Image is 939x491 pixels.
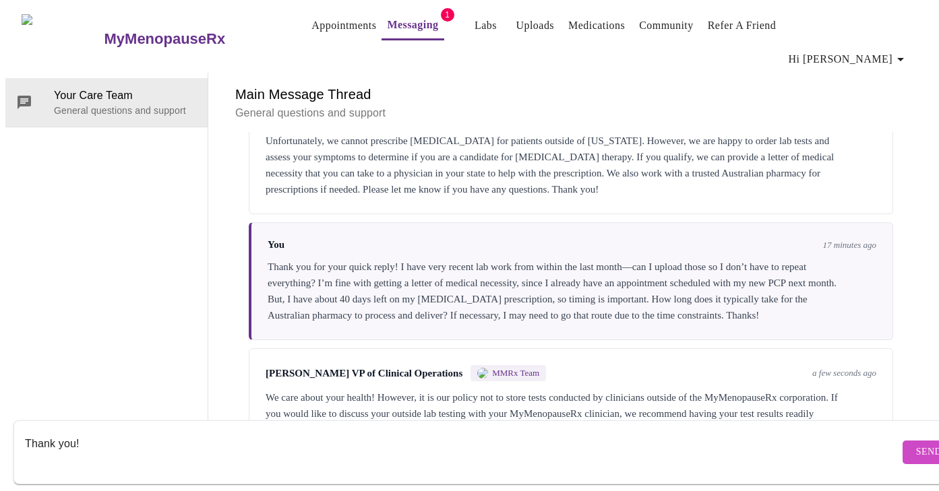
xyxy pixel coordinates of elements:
div: Your Care TeamGeneral questions and support [5,78,208,127]
a: Uploads [516,16,555,35]
span: Hi [PERSON_NAME] [789,50,909,69]
a: Appointments [311,16,376,35]
span: 17 minutes ago [823,240,876,251]
span: [PERSON_NAME] VP of Clinical Operations [266,368,462,379]
button: Hi [PERSON_NAME] [783,46,914,73]
button: Appointments [306,12,382,39]
button: Community [634,12,699,39]
h6: Main Message Thread [235,84,907,105]
span: 1 [441,8,454,22]
span: a few seconds ago [812,368,876,379]
button: Uploads [511,12,560,39]
div: Thank you for your quick reply! I have very recent lab work from within the last month—can I uplo... [268,259,876,323]
button: Messaging [382,11,444,40]
button: Refer a Friend [702,12,782,39]
span: MMRx Team [492,368,539,379]
span: Your Care Team [54,88,197,104]
a: Messaging [387,15,438,34]
p: General questions and support [235,105,907,121]
textarea: Send a message about your appointment [25,430,899,473]
img: MyMenopauseRx Logo [22,14,102,65]
a: Medications [568,16,625,35]
a: MyMenopauseRx [102,15,279,63]
h3: MyMenopauseRx [104,30,226,48]
a: Community [639,16,694,35]
a: Labs [475,16,497,35]
p: General questions and support [54,104,197,117]
a: Refer a Friend [708,16,777,35]
div: We care about your health! However, it is our policy not to store tests conducted by clinicians o... [266,389,876,438]
div: Unfortunately, we cannot prescribe [MEDICAL_DATA] for patients outside of [US_STATE]. However, we... [266,133,876,197]
span: You [268,239,284,251]
button: Labs [464,12,508,39]
button: Medications [563,12,630,39]
img: MMRX [477,368,488,379]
